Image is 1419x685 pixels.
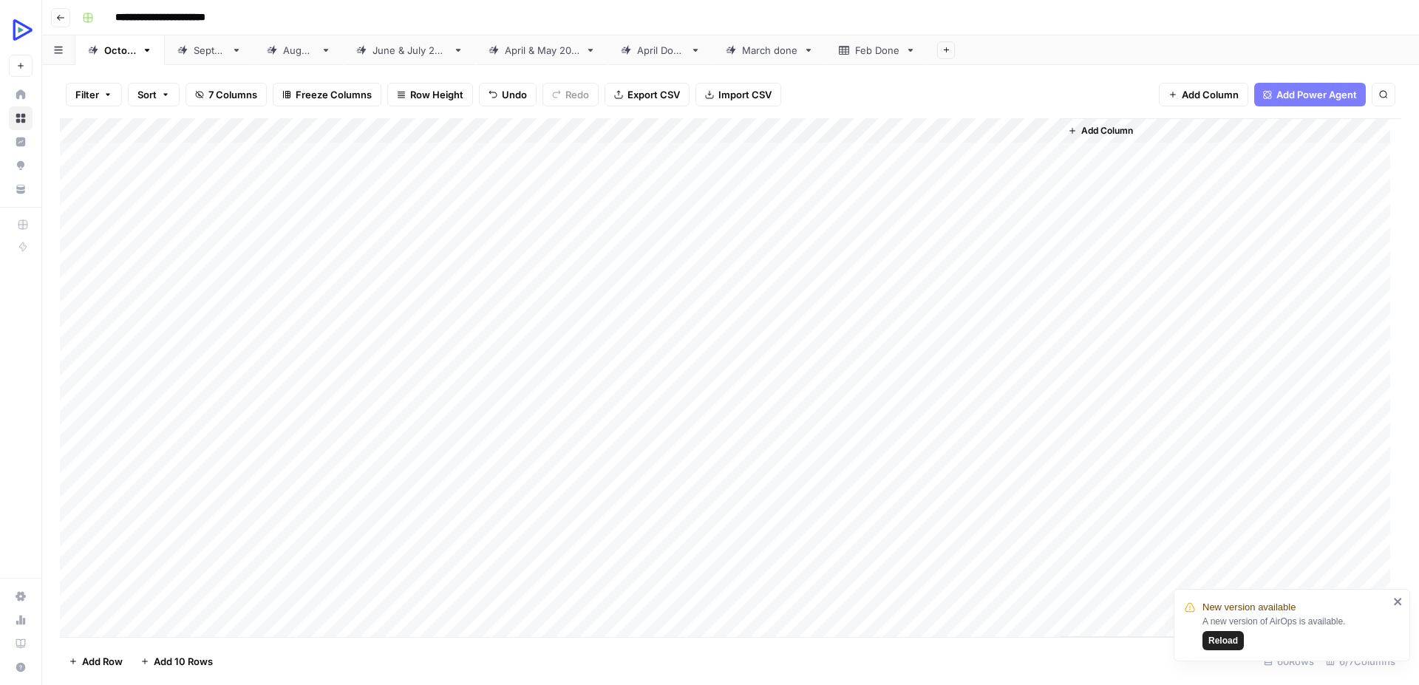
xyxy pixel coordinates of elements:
a: Learning Hub [9,632,33,655]
button: Import CSV [695,83,781,106]
a: Insights [9,130,33,154]
div: [DATE] [283,43,315,58]
span: Add Column [1182,87,1239,102]
div: [DATE] [104,43,136,58]
button: Add Row [60,650,132,673]
span: Reload [1208,634,1238,647]
div: 60 Rows [1258,650,1320,673]
button: Add 10 Rows [132,650,222,673]
a: Feb Done [826,35,928,65]
span: Row Height [410,87,463,102]
span: Export CSV [627,87,680,102]
div: March done [742,43,797,58]
span: Add 10 Rows [154,654,213,669]
button: Add Power Agent [1254,83,1366,106]
button: Add Column [1062,121,1139,140]
a: April Done [608,35,713,65]
button: Filter [66,83,122,106]
a: [DATE] & [DATE] [476,35,608,65]
span: Redo [565,87,589,102]
span: Undo [502,87,527,102]
a: Opportunities [9,154,33,177]
button: Undo [479,83,537,106]
a: Settings [9,585,33,608]
button: close [1393,596,1403,607]
div: April Done [637,43,684,58]
span: New version available [1202,600,1296,615]
div: [DATE] & [DATE] [505,43,579,58]
span: Add Column [1081,124,1133,137]
a: Browse [9,106,33,130]
span: Add Power Agent [1276,87,1357,102]
span: Add Row [82,654,123,669]
a: Your Data [9,177,33,201]
a: [DATE] [165,35,254,65]
div: Feb Done [855,43,899,58]
span: Filter [75,87,99,102]
a: March done [713,35,826,65]
a: [DATE] [75,35,165,65]
button: Row Height [387,83,473,106]
button: Help + Support [9,655,33,679]
div: [DATE] [194,43,225,58]
img: OpenReplay Logo [9,17,35,44]
button: 7 Columns [186,83,267,106]
button: Sort [128,83,180,106]
span: Import CSV [718,87,772,102]
button: Reload [1202,631,1244,650]
a: [DATE] [254,35,344,65]
button: Redo [542,83,599,106]
div: 6/7 Columns [1320,650,1401,673]
div: [DATE] & [DATE] [372,43,447,58]
div: A new version of AirOps is available. [1202,615,1389,650]
button: Freeze Columns [273,83,381,106]
span: Freeze Columns [296,87,372,102]
a: Usage [9,608,33,632]
button: Export CSV [605,83,690,106]
button: Add Column [1159,83,1248,106]
a: [DATE] & [DATE] [344,35,476,65]
a: Home [9,83,33,106]
span: 7 Columns [208,87,257,102]
span: Sort [137,87,157,102]
button: Workspace: OpenReplay [9,12,33,49]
